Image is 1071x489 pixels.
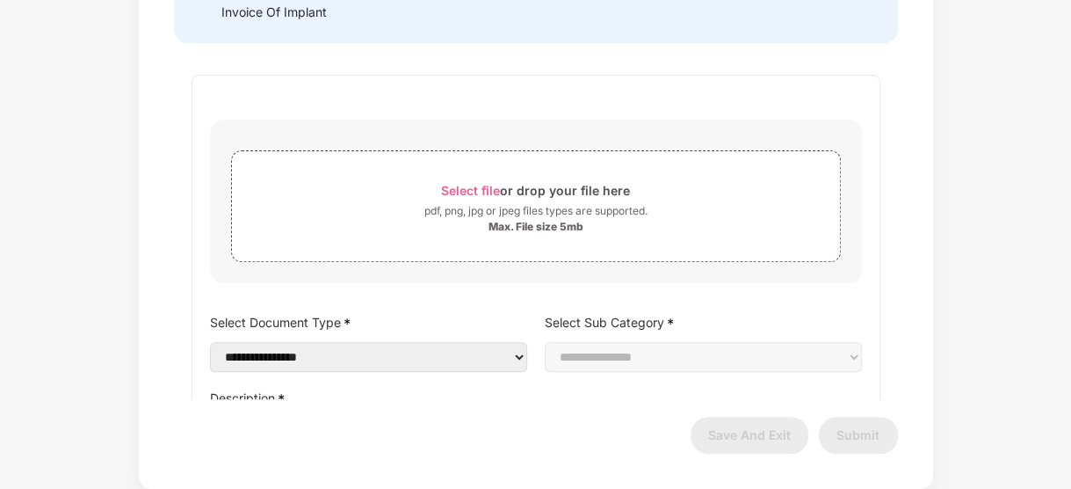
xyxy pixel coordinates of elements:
[441,179,630,202] div: or drop your file here
[819,417,898,454] button: Submit
[441,183,500,198] span: Select file
[836,427,879,442] span: Submit
[210,310,527,335] label: Select Document Type
[210,385,862,411] label: Description
[488,220,583,234] div: Max. File size 5mb
[708,427,791,442] span: Save And Exit
[691,417,808,454] button: Save And Exit
[424,202,648,220] div: pdf, png, jpg or jpeg files types are supported.
[232,164,840,248] span: Select fileor drop your file herepdf, png, jpg or jpeg files types are supported.Max. File size 5mb
[545,310,862,335] label: Select Sub Category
